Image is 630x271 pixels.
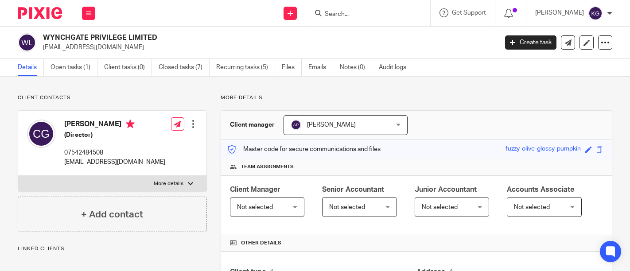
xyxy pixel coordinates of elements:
a: Closed tasks (7) [159,59,210,76]
h2: WYNCHGATE PRIVILEGE LIMITED [43,33,402,43]
span: Not selected [237,204,273,210]
h4: [PERSON_NAME] [64,120,165,131]
h5: (Director) [64,131,165,139]
img: svg%3E [588,6,603,20]
p: Client contacts [18,94,207,101]
p: [PERSON_NAME] [535,8,584,17]
a: Open tasks (1) [51,59,97,76]
img: svg%3E [291,120,301,130]
a: Audit logs [379,59,413,76]
p: More details [221,94,612,101]
a: Details [18,59,44,76]
span: Senior Accountant [322,186,384,193]
input: Search [324,11,404,19]
a: Create task [505,35,556,50]
span: Not selected [422,204,458,210]
h3: Client manager [230,120,275,129]
h4: + Add contact [81,208,143,221]
span: Not selected [329,204,365,210]
span: Not selected [514,204,550,210]
span: Get Support [452,10,486,16]
a: Notes (0) [340,59,372,76]
span: Other details [241,240,281,247]
p: More details [154,180,183,187]
div: fuzzy-olive-glossy-pumpkin [506,144,581,155]
p: Master code for secure communications and files [228,145,381,154]
span: Junior Accountant [415,186,477,193]
span: [PERSON_NAME] [307,122,356,128]
p: 07542484508 [64,148,165,157]
a: Emails [308,59,333,76]
p: [EMAIL_ADDRESS][DOMAIN_NAME] [64,158,165,166]
img: svg%3E [27,120,55,148]
a: Client tasks (0) [104,59,152,76]
a: Files [282,59,302,76]
img: Pixie [18,7,62,19]
p: Linked clients [18,245,207,252]
img: svg%3E [18,33,36,52]
span: Team assignments [241,163,294,170]
span: Accounts Associate [507,186,574,193]
p: [EMAIL_ADDRESS][DOMAIN_NAME] [43,43,492,52]
span: Client Manager [230,186,280,193]
a: Recurring tasks (5) [216,59,275,76]
i: Primary [126,120,135,128]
